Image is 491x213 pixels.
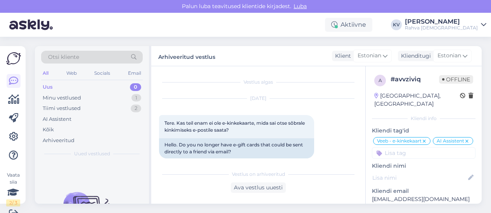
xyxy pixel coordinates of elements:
span: Estonian [358,52,381,60]
input: Lisa nimi [372,173,467,182]
div: Vestlus algas [159,79,358,86]
div: Tiimi vestlused [43,105,81,112]
div: Email [126,68,143,78]
span: Otsi kliente [48,53,79,61]
div: Kliendi info [372,115,475,122]
p: Kliendi tag'id [372,127,475,135]
div: [GEOGRAPHIC_DATA], [GEOGRAPHIC_DATA] [374,92,460,108]
span: Veeb - e-kinkekaart [377,139,422,143]
div: Klienditugi [398,52,431,60]
div: Klient [332,52,351,60]
div: AI Assistent [43,115,71,123]
p: Kliendi email [372,187,475,195]
div: KV [391,19,402,30]
div: Rahva [DEMOGRAPHIC_DATA] [405,25,478,31]
div: 0 [130,83,141,91]
div: 2 [131,105,141,112]
div: # avvziviq [391,75,439,84]
p: [EMAIL_ADDRESS][DOMAIN_NAME] [372,195,475,203]
span: Uued vestlused [74,150,110,157]
div: [PERSON_NAME] [405,19,478,25]
input: Lisa tag [372,147,475,159]
div: 1 [131,94,141,102]
div: Arhiveeritud [43,137,74,144]
div: Aktiivne [325,18,372,32]
span: 9:07 [161,159,190,165]
a: [PERSON_NAME]Rahva [DEMOGRAPHIC_DATA] [405,19,486,31]
div: All [41,68,50,78]
p: Kliendi nimi [372,162,475,170]
div: Socials [93,68,112,78]
div: [DATE] [159,95,358,102]
div: Kõik [43,126,54,134]
div: Web [65,68,78,78]
div: Uus [43,83,53,91]
span: Luba [291,3,309,10]
span: AI Assistent [437,139,464,143]
div: 2 / 3 [6,199,20,206]
img: Askly Logo [6,52,21,65]
span: Estonian [437,52,461,60]
div: Hello. Do you no longer have e-gift cards that could be sent directly to a friend via email? [159,138,314,158]
span: a [379,77,382,83]
div: Ava vestlus uuesti [231,182,286,193]
span: Vestlus on arhiveeritud [232,171,285,178]
label: Arhiveeritud vestlus [158,51,215,61]
span: Offline [439,75,473,84]
div: Minu vestlused [43,94,81,102]
div: Vaata siia [6,172,20,206]
span: Tere. Kas teil enam ei ole e-kinkekaarte, mida sai otse sõbrale kinkimiseks e-postile saata? [164,120,306,133]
